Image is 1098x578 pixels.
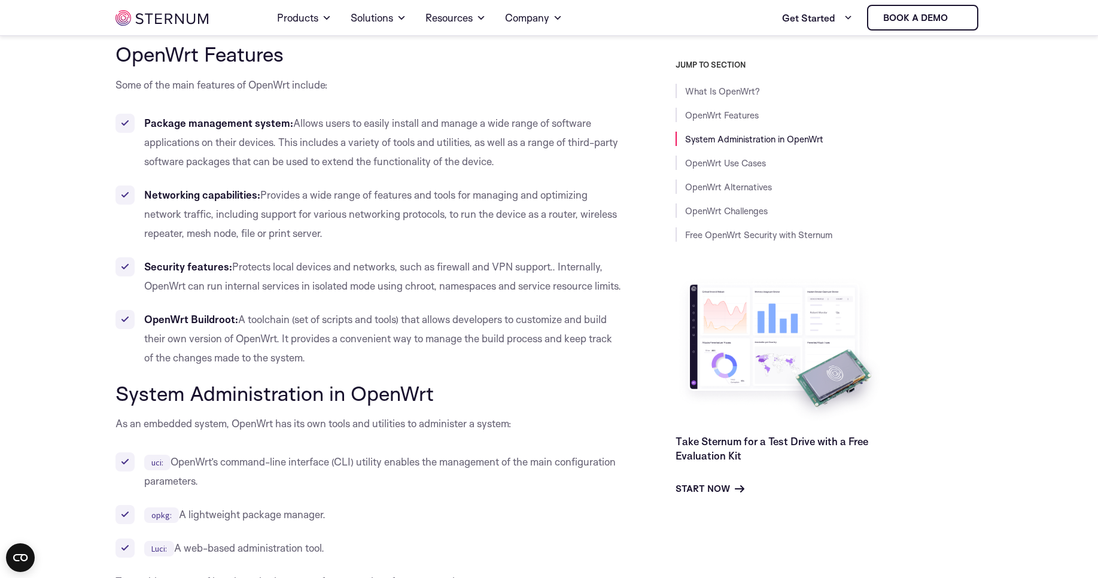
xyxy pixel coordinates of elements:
[685,133,823,145] a: System Administration in OpenWrt
[144,455,171,470] code: uci:
[676,275,885,424] img: Take Sternum for a Test Drive with a Free Evaluation Kit
[953,13,962,23] img: sternum iot
[144,117,293,129] strong: Package management system:
[115,257,622,296] li: Protects local devices and networks, such as firewall and VPN support.. Internally, OpenWrt can r...
[685,109,759,121] a: OpenWrt Features
[685,181,772,193] a: OpenWrt Alternatives
[685,229,832,241] a: Free OpenWrt Security with Sternum
[685,205,768,217] a: OpenWrt Challenges
[505,1,562,35] a: Company
[115,185,622,243] li: Provides a wide range of features and tools for managing and optimizing network traffic, includin...
[676,481,744,495] a: Start Now
[676,434,868,461] a: Take Sternum for a Test Drive with a Free Evaluation Kit
[867,5,978,31] a: Book a demo
[782,6,853,30] a: Get Started
[685,157,766,169] a: OpenWrt Use Cases
[685,86,760,97] a: What Is OpenWrt?
[676,60,983,69] h3: JUMP TO SECTION
[115,75,622,95] p: Some of the main features of OpenWrt include:
[115,114,622,171] li: Allows users to easily install and manage a wide range of software applications on their devices....
[144,313,238,325] strong: OpenWrt Buildroot:
[115,539,622,558] li: A web-based administration tool.
[6,543,35,572] button: Open CMP widget
[115,414,622,433] p: As an embedded system, OpenWrt has its own tools and utilities to administer a system:
[144,188,260,201] strong: Networking capabilities:
[115,10,208,26] img: sternum iot
[144,260,232,273] strong: Security features:
[115,310,622,367] li: A toolchain (set of scripts and tools) that allows developers to customize and build their own ve...
[144,507,179,523] code: opkg:
[144,541,174,556] code: Luci:
[425,1,486,35] a: Resources
[115,42,622,65] h2: OpenWrt Features
[351,1,406,35] a: Solutions
[277,1,331,35] a: Products
[115,452,622,491] li: OpenWrt’s command-line interface (CLI) utility enables the management of the main configuration p...
[115,382,622,404] h2: System Administration in OpenWrt
[115,505,622,524] li: A lightweight package manager.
